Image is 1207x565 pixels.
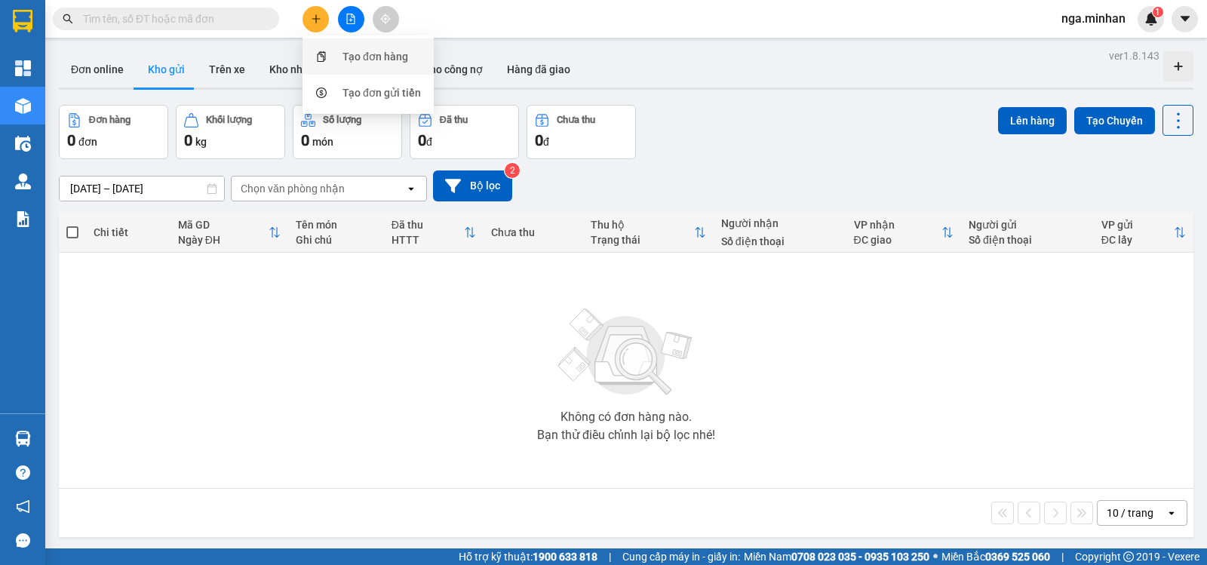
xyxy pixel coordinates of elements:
img: svg+xml;base64,PHN2ZyBjbGFzcz0ibGlzdC1wbHVnX19zdmciIHhtbG5zPSJodHRwOi8vd3d3LnczLm9yZy8yMDAwL3N2Zy... [551,299,702,405]
th: Toggle SortBy [170,213,288,253]
span: caret-down [1178,12,1192,26]
div: Tên món [296,219,376,231]
button: Tạo Chuyến [1074,107,1155,134]
button: aim [373,6,399,32]
img: warehouse-icon [15,98,31,114]
span: snippets [316,51,327,62]
button: Lên hàng [998,107,1067,134]
span: message [16,533,30,548]
span: ⚪️ [933,554,938,560]
strong: 1900 633 818 [533,551,597,563]
div: Ghi chú [296,234,376,246]
span: Miền Nam [744,548,929,565]
span: đ [426,136,432,148]
button: Kho công nợ [411,51,495,88]
div: ver 1.8.143 [1109,48,1159,64]
span: | [609,548,611,565]
div: Chọn văn phòng nhận [241,181,345,196]
span: search [63,14,73,24]
span: đơn [78,136,97,148]
div: Tạo kho hàng mới [1163,51,1193,81]
button: Kho gửi [136,51,197,88]
span: question-circle [16,465,30,480]
span: món [312,136,333,148]
span: file-add [346,14,356,24]
img: logo-vxr [13,10,32,32]
span: kg [195,136,207,148]
img: icon-new-feature [1144,12,1158,26]
button: plus [303,6,329,32]
span: aim [380,14,391,24]
div: Mã GD [178,219,269,231]
img: warehouse-icon [15,173,31,189]
div: Chưa thu [557,115,595,125]
div: Số điện thoại [721,235,839,247]
div: Tạo đơn gửi tiền [342,84,421,101]
div: Khối lượng [206,115,252,125]
th: Toggle SortBy [846,213,961,253]
div: Đã thu [440,115,468,125]
button: caret-down [1172,6,1198,32]
span: 0 [535,131,543,149]
div: Chưa thu [491,226,576,238]
div: HTTT [392,234,464,246]
div: Ngày ĐH [178,234,269,246]
th: Toggle SortBy [384,213,484,253]
div: Tạo đơn hàng [342,48,408,65]
sup: 1 [1153,7,1163,17]
img: solution-icon [15,211,31,227]
span: 0 [418,131,426,149]
strong: 0708 023 035 - 0935 103 250 [791,551,929,563]
button: Đơn hàng0đơn [59,105,168,159]
button: Trên xe [197,51,257,88]
span: 0 [184,131,192,149]
button: Bộ lọc [433,170,512,201]
span: Cung cấp máy in - giấy in: [622,548,740,565]
th: Toggle SortBy [1094,213,1193,253]
input: Select a date range. [60,177,224,201]
div: Số lượng [323,115,361,125]
button: Kho nhận [257,51,327,88]
span: 0 [67,131,75,149]
span: 0 [301,131,309,149]
div: VP gửi [1101,219,1174,231]
div: VP nhận [854,219,941,231]
div: ĐC lấy [1101,234,1174,246]
div: Số điện thoại [969,234,1086,246]
button: Khối lượng0kg [176,105,285,159]
svg: open [1166,507,1178,519]
strong: 0369 525 060 [985,551,1050,563]
img: warehouse-icon [15,431,31,447]
sup: 2 [505,163,520,178]
div: Chi tiết [94,226,163,238]
div: Thu hộ [591,219,694,231]
div: Đã thu [392,219,464,231]
div: Trạng thái [591,234,694,246]
div: 10 / trang [1107,505,1153,520]
button: Chưa thu0đ [527,105,636,159]
button: Đã thu0đ [410,105,519,159]
span: nga.minhan [1049,9,1138,28]
div: Người gửi [969,219,1086,231]
span: đ [543,136,549,148]
span: Miền Bắc [941,548,1050,565]
div: Đơn hàng [89,115,131,125]
img: dashboard-icon [15,60,31,76]
span: copyright [1123,551,1134,562]
div: Không có đơn hàng nào. [561,411,692,423]
svg: open [405,183,417,195]
input: Tìm tên, số ĐT hoặc mã đơn [83,11,261,27]
div: Người nhận [721,217,839,229]
span: Hỗ trợ kỹ thuật: [459,548,597,565]
button: Số lượng0món [293,105,402,159]
span: | [1061,548,1064,565]
img: warehouse-icon [15,136,31,152]
div: Bạn thử điều chỉnh lại bộ lọc nhé! [537,429,715,441]
button: file-add [338,6,364,32]
button: Đơn online [59,51,136,88]
span: dollar-circle [316,88,327,98]
th: Toggle SortBy [583,213,714,253]
div: ĐC giao [854,234,941,246]
span: 1 [1155,7,1160,17]
span: plus [311,14,321,24]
